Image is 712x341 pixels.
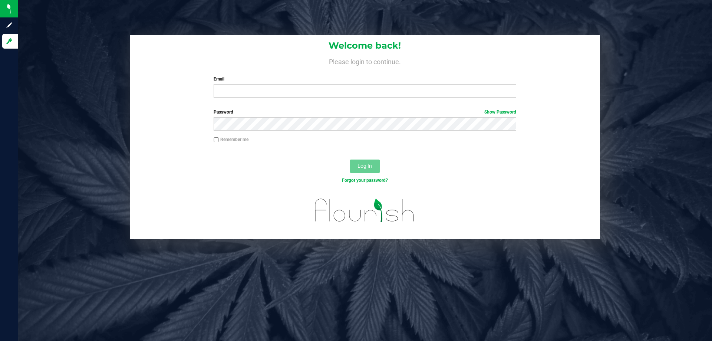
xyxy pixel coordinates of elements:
[130,56,600,65] h4: Please login to continue.
[306,191,423,229] img: flourish_logo.svg
[6,37,13,45] inline-svg: Log in
[342,178,388,183] a: Forgot your password?
[484,109,516,115] a: Show Password
[214,76,516,82] label: Email
[357,163,372,169] span: Log In
[214,136,248,143] label: Remember me
[130,41,600,50] h1: Welcome back!
[214,109,233,115] span: Password
[350,160,380,173] button: Log In
[214,137,219,142] input: Remember me
[6,22,13,29] inline-svg: Sign up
